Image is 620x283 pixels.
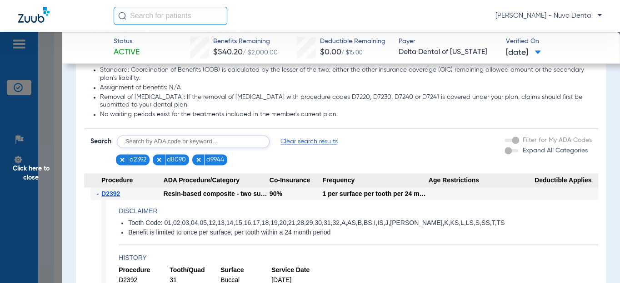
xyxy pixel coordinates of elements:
[341,50,363,56] span: / $15.00
[399,37,498,46] span: Payer
[280,137,337,146] span: Clear search results
[322,173,428,188] span: Frequency
[100,111,592,119] li: No waiting periods exist for the treatments included in the member's current plan.
[270,187,323,200] div: 90%
[100,84,592,92] li: Assignment of benefits: N/A
[130,155,146,164] span: d2392
[213,48,243,56] span: $540.20
[320,48,341,56] span: $0.00
[170,266,220,274] span: Tooth/Quad
[535,173,598,188] span: Deductible Applies
[506,47,541,59] span: [DATE]
[206,155,224,164] span: d9944
[114,37,140,46] span: Status
[118,12,126,20] img: Search Icon
[119,156,125,163] img: x.svg
[119,253,598,263] h4: History
[100,93,592,109] li: Removal of [MEDICAL_DATA]: If the removal of [MEDICAL_DATA] with procedure codes D7220, D7230, D7...
[506,37,605,46] span: Verified On
[114,47,140,58] span: Active
[101,190,120,197] span: D2392
[195,156,202,163] img: x.svg
[523,147,588,154] span: Expand All Categories
[117,135,270,148] input: Search by ADA code or keyword…
[429,173,535,188] span: Age Restrictions
[156,156,162,163] img: x.svg
[18,7,50,23] img: Zuub Logo
[128,229,598,237] li: Benefit is limited to once per surface, per tooth within a 24 month period
[164,187,270,200] div: Resin-based composite - two surfaces
[320,37,385,46] span: Deductible Remaining
[164,173,270,188] span: ADA Procedure/Category
[114,7,227,25] input: Search for patients
[97,187,102,200] span: -
[119,206,598,216] h4: Disclaimer
[84,173,164,188] span: Procedure
[220,266,271,274] span: Surface
[167,155,186,164] span: d8090
[399,47,498,58] span: Delta Dental of [US_STATE]
[100,66,592,82] li: Standard: Coordination of Benefits (COB) is calculated by the lesser of the two: either the other...
[575,239,620,283] iframe: Chat Widget
[521,136,592,145] label: Filter for My ADA Codes
[271,266,322,274] span: Service Date
[322,187,428,200] div: 1 per surface per tooth per 24 months
[495,11,602,20] span: [PERSON_NAME] - Nuvo Dental
[213,37,278,46] span: Benefits Remaining
[128,219,598,227] li: Tooth Code: 01,02,03,04,05,12,13,14,15,16,17,18,19,20,21,28,29,30,31,32,A,AS,B,BS,I,IS,J,[PERSON_...
[243,49,278,56] span: / $2,000.00
[90,137,111,146] span: Search
[119,266,170,274] span: Procedure
[270,173,323,188] span: Co-Insurance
